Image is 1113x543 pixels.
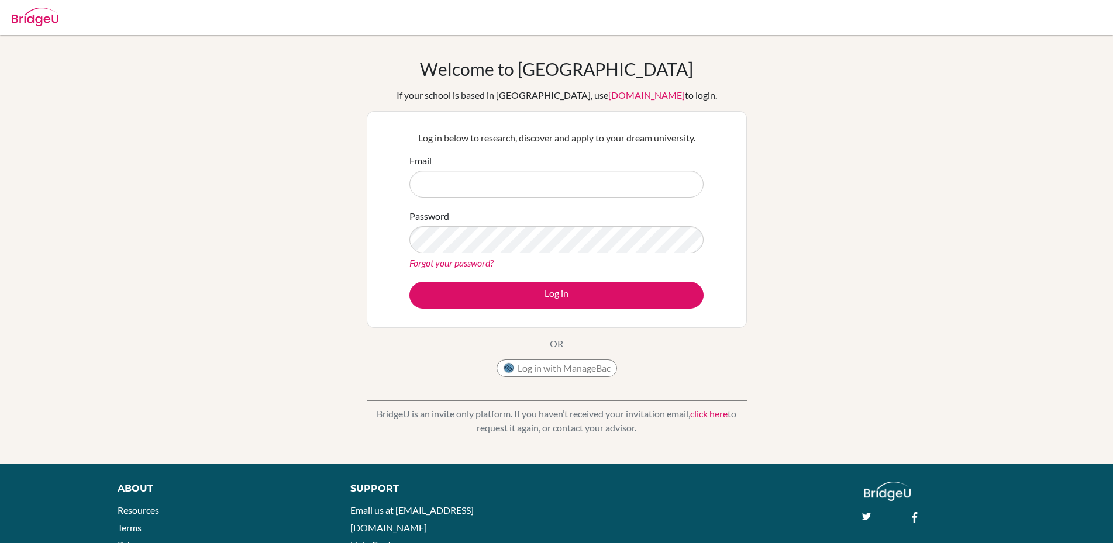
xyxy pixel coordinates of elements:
[420,58,693,79] h1: Welcome to [GEOGRAPHIC_DATA]
[409,257,494,268] a: Forgot your password?
[118,504,159,516] a: Resources
[409,154,432,168] label: Email
[690,408,728,419] a: click here
[608,89,685,101] a: [DOMAIN_NAME]
[409,209,449,223] label: Password
[550,337,563,351] p: OR
[409,131,704,145] p: Log in below to research, discover and apply to your dream university.
[397,88,717,102] div: If your school is based in [GEOGRAPHIC_DATA], use to login.
[367,407,747,435] p: BridgeU is an invite only platform. If you haven’t received your invitation email, to request it ...
[409,282,704,309] button: Log in
[350,482,543,496] div: Support
[350,504,474,533] a: Email us at [EMAIL_ADDRESS][DOMAIN_NAME]
[864,482,911,501] img: logo_white@2x-f4f0deed5e89b7ecb1c2cc34c3e3d731f90f0f143d5ea2071677605dd97b5244.png
[118,522,142,533] a: Terms
[12,8,58,26] img: Bridge-U
[118,482,324,496] div: About
[497,359,617,377] button: Log in with ManageBac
